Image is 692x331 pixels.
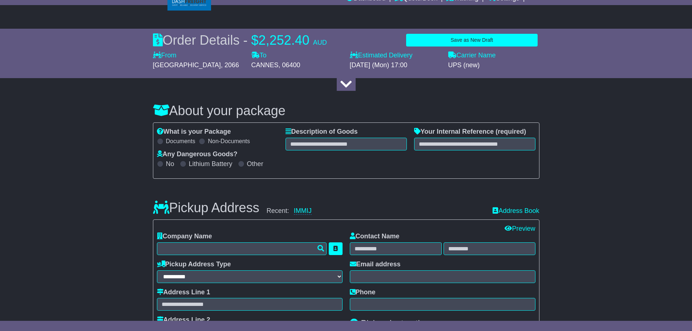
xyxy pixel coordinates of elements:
label: Carrier Name [448,52,496,60]
label: No [166,160,174,168]
label: Other [247,160,263,168]
label: Non-Documents [208,138,250,145]
span: AUD [313,39,327,46]
a: Preview [505,225,535,232]
label: Documents [166,138,195,145]
label: Pickup Address Type [157,261,231,269]
div: [DATE] (Mon) 17:00 [350,61,441,69]
span: 2,252.40 [259,33,309,48]
div: Recent: [267,207,486,215]
label: From [153,52,177,60]
label: Phone [350,288,376,296]
span: , 06400 [279,61,300,69]
span: , 2066 [221,61,239,69]
label: Estimated Delivery [350,52,441,60]
a: Address Book [493,207,539,215]
label: Contact Name [350,233,400,241]
label: What is your Package [157,128,231,136]
span: [GEOGRAPHIC_DATA] [153,61,221,69]
label: Any Dangerous Goods? [157,150,238,158]
a: IMMIJ [294,207,312,215]
label: Email address [350,261,401,269]
span: Pickup Instructions [361,318,434,328]
div: Order Details - [153,32,327,48]
label: To [251,52,267,60]
label: Your Internal Reference (required) [414,128,526,136]
h3: Pickup Address [153,201,259,215]
span: $ [251,33,259,48]
label: Address Line 2 [157,316,210,324]
button: Save as New Draft [406,34,537,47]
label: Lithium Battery [189,160,232,168]
label: Company Name [157,233,212,241]
span: CANNES [251,61,279,69]
label: Description of Goods [286,128,358,136]
h3: About your package [153,104,539,118]
label: Address Line 1 [157,288,210,296]
div: UPS (new) [448,61,539,69]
